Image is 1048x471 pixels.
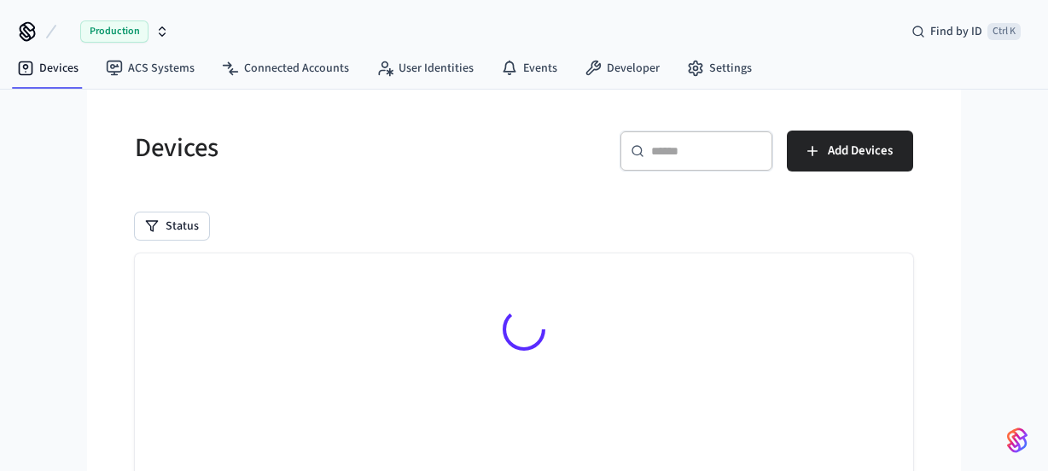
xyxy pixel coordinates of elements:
a: Developer [571,53,673,84]
img: SeamLogoGradient.69752ec5.svg [1007,427,1028,454]
a: Settings [673,53,766,84]
span: Add Devices [828,140,893,162]
a: Devices [3,53,92,84]
a: ACS Systems [92,53,208,84]
a: Connected Accounts [208,53,363,84]
div: Find by IDCtrl K [898,16,1034,47]
span: Production [80,20,148,43]
span: Find by ID [930,23,982,40]
button: Add Devices [787,131,913,172]
a: Events [487,53,571,84]
a: User Identities [363,53,487,84]
span: Ctrl K [987,23,1021,40]
button: Status [135,212,209,240]
h5: Devices [135,131,514,166]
